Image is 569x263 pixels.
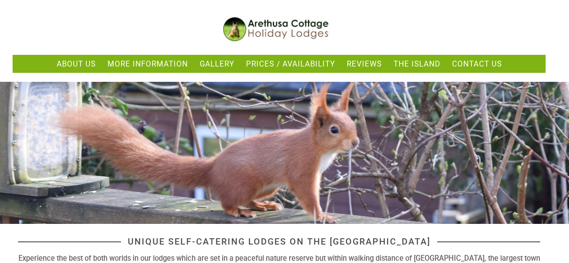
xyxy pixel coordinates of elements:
a: Prices / Availability [246,59,335,68]
img: Arethusa Cottage [223,17,336,42]
a: Gallery [200,59,234,68]
a: About Us [57,59,96,68]
a: Contact Us [452,59,502,68]
a: The Island [394,59,440,68]
a: Reviews [347,59,382,68]
span: Unique Self-Catering Lodges On The [GEOGRAPHIC_DATA] [121,236,437,247]
a: More Information [108,59,188,68]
